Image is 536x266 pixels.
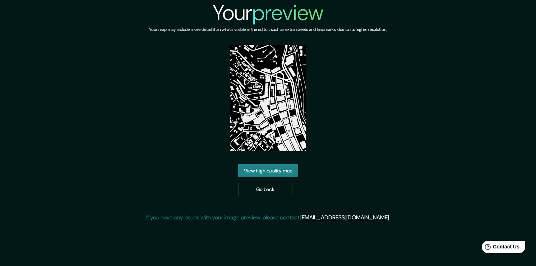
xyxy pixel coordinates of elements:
[238,164,298,177] a: View high quality map
[238,183,292,196] a: Go back
[146,213,390,222] p: If you have any issues with your image preview, please contact .
[230,45,306,151] img: created-map-preview
[300,214,389,221] a: [EMAIL_ADDRESS][DOMAIN_NAME]
[149,26,387,33] h6: Your map may include more detail than what's visible in the editor, such as extra streets and lan...
[472,238,528,258] iframe: Help widget launcher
